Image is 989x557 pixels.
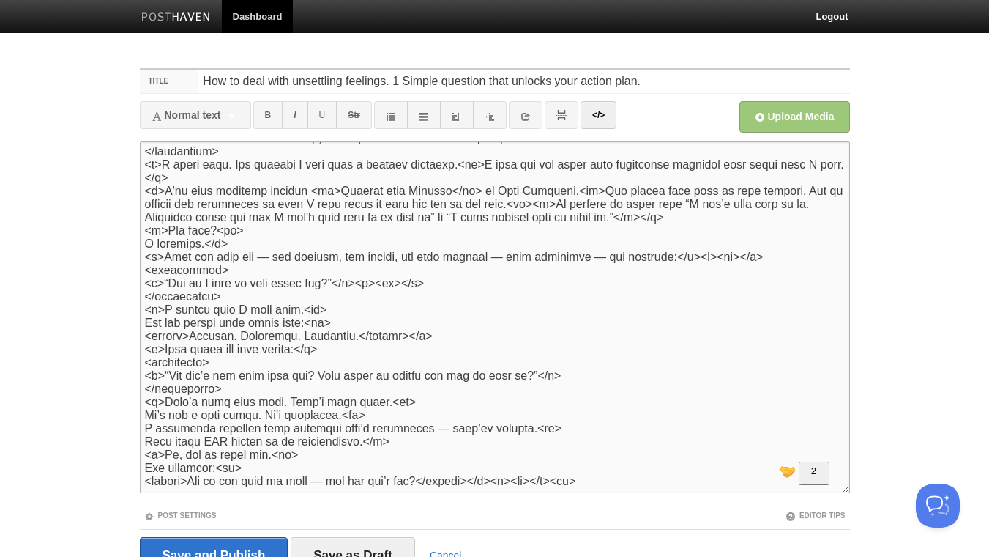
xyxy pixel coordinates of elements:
textarea: To enrich screen reader interactions, please activate Accessibility in Grammarly extension settings [140,141,850,493]
a: </> [581,101,616,129]
a: Post Settings [144,512,217,520]
img: Posthaven-bar [141,12,211,23]
a: B [253,101,283,129]
img: pagebreak-icon.png [556,110,567,120]
a: Editor Tips [785,512,846,520]
a: I [282,101,307,129]
a: Str [336,101,372,129]
iframe: Help Scout Beacon - Open [916,484,960,528]
del: Str [348,110,360,120]
span: Normal text [152,109,221,121]
a: U [307,101,337,129]
label: Title [140,70,199,93]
